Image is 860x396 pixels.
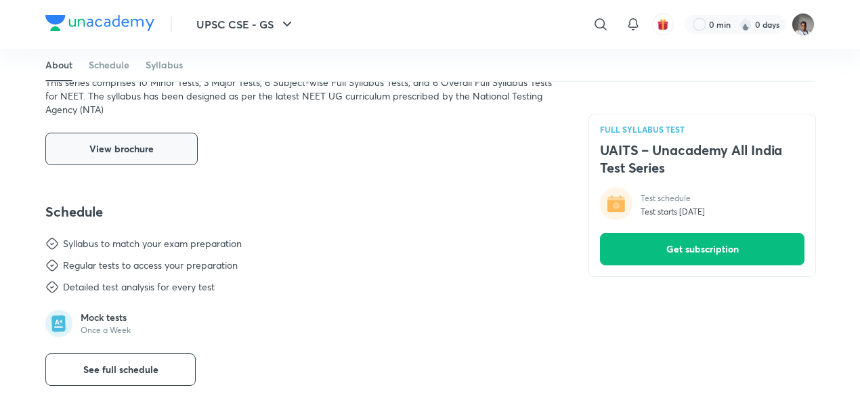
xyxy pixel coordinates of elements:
[652,14,674,35] button: avatar
[89,49,129,81] a: Schedule
[45,133,198,165] button: View brochure
[63,280,215,294] div: Detailed test analysis for every test
[600,141,804,177] h4: UAITS – Unacademy All India Test Series
[600,233,804,265] button: Get subscription
[45,49,72,81] a: About
[89,142,154,156] span: View brochure
[45,76,552,116] span: This series comprises 10 Minor Tests, 3 Major Tests, 6 Subject-wise Full Syllabus Tests, and 6 Ov...
[600,125,804,133] p: FULL SYLLABUS TEST
[641,193,705,204] p: Test schedule
[45,353,196,386] button: See full schedule
[146,49,183,81] a: Syllabus
[63,259,238,272] div: Regular tests to access your preparation
[83,363,158,376] span: See full schedule
[641,206,705,217] p: Test starts [DATE]
[45,15,154,35] a: Company Logo
[45,203,556,221] h4: Schedule
[81,325,131,336] p: Once a Week
[666,242,739,256] span: Get subscription
[188,11,303,38] button: UPSC CSE - GS
[63,237,242,250] div: Syllabus to match your exam preparation
[792,13,815,36] img: Vikram Mathur
[45,15,154,31] img: Company Logo
[739,18,752,31] img: streak
[657,18,669,30] img: avatar
[81,311,131,324] p: Mock tests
